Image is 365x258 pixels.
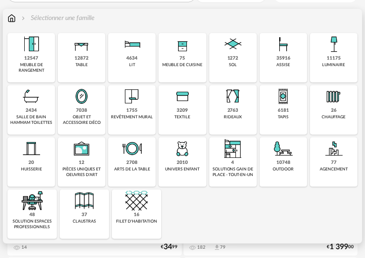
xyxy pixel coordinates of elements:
[273,167,294,172] div: outdoor
[177,108,188,114] div: 3209
[10,219,54,230] div: solution espaces professionnels
[21,167,42,172] div: huisserie
[76,62,88,68] div: table
[171,85,193,108] img: Textile.png
[222,137,244,160] img: ToutEnUn.png
[20,14,27,23] img: svg+xml;base64,PHN2ZyB3aWR0aD0iMTYiIGhlaWdodD0iMTYiIHZpZXdCb3g9IjAgMCAxNiAxNiIgZmlsbD0ibm9uZSIgeG...
[278,108,289,114] div: 6181
[171,137,193,160] img: UniversEnfant.png
[232,160,234,166] div: 4
[164,244,172,250] span: 34
[76,108,87,114] div: 7038
[331,108,337,114] div: 26
[327,244,354,250] div: € 00
[20,33,42,55] img: Meuble%20de%20rangement.png
[179,55,185,61] div: 75
[61,115,103,125] div: objet et accessoire déco
[323,33,345,55] img: Luminaire.png
[272,137,295,160] img: Outdoor.png
[322,62,345,68] div: luminaire
[227,55,239,61] div: 1272
[24,55,38,61] div: 12547
[20,137,42,160] img: Huiserie.png
[126,55,138,61] div: 4634
[70,85,93,108] img: Miroir.png
[161,244,178,250] div: € 99
[165,167,200,172] div: univers enfant
[327,55,341,61] div: 11175
[82,212,87,218] div: 37
[174,115,190,120] div: textile
[121,85,143,108] img: Papier%20peint.png
[227,108,239,114] div: 2763
[125,190,148,212] img: filet.png
[61,167,103,177] div: pièces uniques et oeuvres d'art
[28,160,34,166] div: 20
[212,167,254,177] div: solutions gain de place - tout-en-un
[220,244,226,250] div: 79
[70,137,93,160] img: UniqueOeuvre.png
[10,62,52,73] div: meuble de rangement
[20,85,42,108] img: Salle%20de%20bain.png
[331,160,337,166] div: 77
[26,108,37,114] div: 2434
[322,115,345,120] div: chauffage
[134,212,139,218] div: 16
[213,244,220,251] span: Download icon
[121,137,143,160] img: ArtTable.png
[272,85,295,108] img: Tapis.png
[177,160,188,166] div: 2010
[323,137,345,160] img: Agencement.png
[79,160,84,166] div: 12
[222,33,244,55] img: Sol.png
[21,244,27,250] div: 14
[75,55,89,61] div: 12872
[21,190,43,212] img: espace-de-travail.png
[10,115,52,125] div: salle de bain hammam toilettes
[129,62,135,68] div: lit
[198,244,206,250] div: 182
[320,167,348,172] div: agencement
[20,14,95,23] div: Sélectionner une famille
[330,244,348,250] span: 1 399
[73,190,96,212] img: Cloison.png
[116,219,157,224] div: filet d'habitation
[126,160,138,166] div: 2708
[276,62,290,68] div: assise
[111,115,153,120] div: revêtement mural
[114,167,150,172] div: arts de la table
[224,115,242,120] div: rideaux
[222,85,244,108] img: Rideaux.png
[7,14,16,23] img: svg+xml;base64,PHN2ZyB3aWR0aD0iMTYiIGhlaWdodD0iMTciIHZpZXdCb3g9IjAgMCAxNiAxNyIgZmlsbD0ibm9uZSIgeG...
[70,33,93,55] img: Table.png
[278,115,289,120] div: tapis
[126,108,138,114] div: 1755
[323,85,345,108] img: Radiateur.png
[229,62,237,68] div: sol
[276,55,290,61] div: 35916
[276,160,290,166] div: 10748
[121,33,143,55] img: Literie.png
[272,33,295,55] img: Assise.png
[29,212,35,218] div: 48
[162,62,202,68] div: meuble de cuisine
[73,219,96,224] div: claustras
[171,33,193,55] img: Rangement.png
